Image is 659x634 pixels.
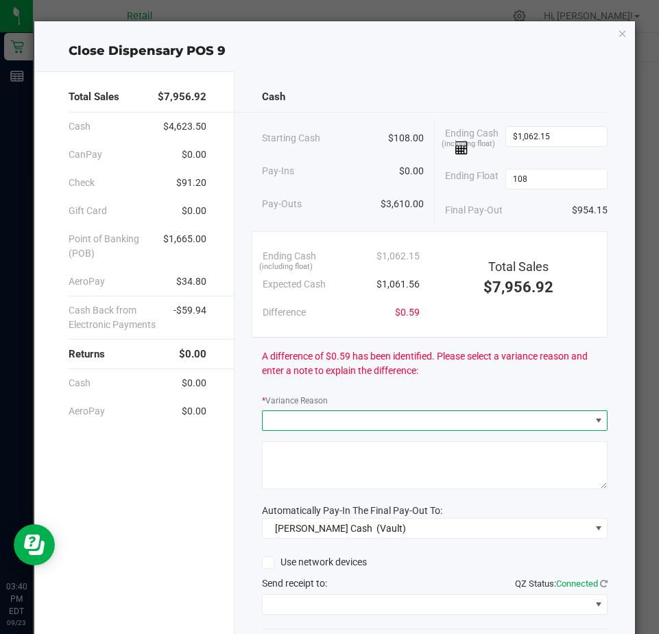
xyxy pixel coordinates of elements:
span: [PERSON_NAME] Cash [275,523,372,534]
span: Send receipt to: [262,578,327,589]
div: Returns [69,340,206,369]
span: $91.20 [176,176,206,190]
span: A difference of $0.59 has been identified. Please select a variance reason and enter a note to ex... [262,349,608,378]
span: Check [69,176,95,190]
span: Final Pay-Out [445,203,503,218]
span: Automatically Pay-In The Final Pay-Out To: [262,505,442,516]
span: $0.00 [182,204,206,218]
span: (including float) [259,261,313,273]
span: AeroPay [69,404,105,419]
span: Cash Back from Electronic Payments [69,303,173,332]
span: Pay-Ins [262,164,294,178]
span: CanPay [69,148,102,162]
span: Difference [263,305,306,320]
span: (Vault) [376,523,406,534]
span: $1,061.56 [376,277,420,292]
span: Total Sales [69,89,119,105]
label: Variance Reason [262,395,328,407]
span: QZ Status: [515,578,608,589]
span: Cash [69,376,91,390]
span: Total Sales [488,259,549,274]
span: Ending Cash [263,249,316,263]
span: $108.00 [388,131,424,145]
span: $34.80 [176,274,206,289]
span: Expected Cash [263,277,326,292]
span: $0.00 [182,376,206,390]
span: Gift Card [69,204,107,218]
span: Point of Banking (POB) [69,232,163,261]
span: -$59.94 [173,303,206,332]
span: (including float) [442,139,495,150]
span: Cash [69,119,91,134]
label: Use network devices [262,555,367,570]
span: Connected [556,578,598,589]
span: $0.00 [182,404,206,419]
span: Pay-Outs [262,197,302,211]
span: $0.59 [395,305,420,320]
span: $3,610.00 [381,197,424,211]
span: AeroPay [69,274,105,289]
span: $7,956.92 [158,89,206,105]
span: Ending Cash [445,126,505,155]
span: $7,956.92 [483,279,553,296]
span: $1,062.15 [376,249,420,263]
iframe: Resource center [14,524,55,565]
span: $954.15 [572,203,608,218]
span: Cash [262,89,285,105]
span: Starting Cash [262,131,320,145]
span: $0.00 [399,164,424,178]
div: Close Dispensary POS 9 [34,42,635,60]
span: Ending Float [445,169,499,189]
span: $4,623.50 [163,119,206,134]
span: $0.00 [179,347,206,362]
span: $0.00 [182,148,206,162]
span: $1,665.00 [163,232,206,261]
